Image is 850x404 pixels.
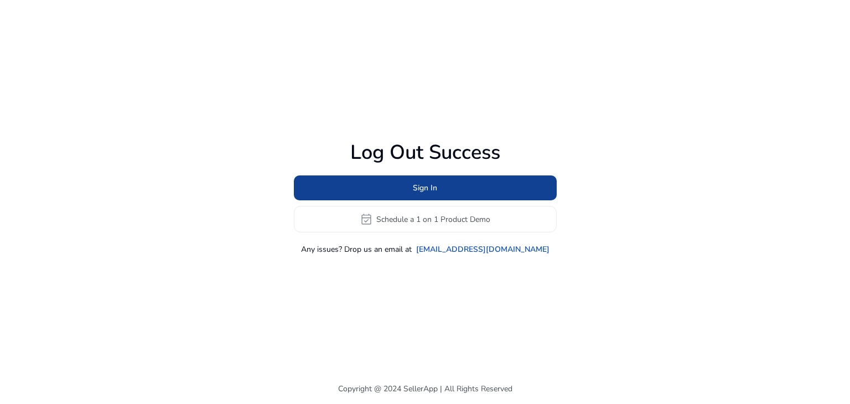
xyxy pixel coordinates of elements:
[360,213,373,226] span: event_available
[416,244,550,255] a: [EMAIL_ADDRESS][DOMAIN_NAME]
[294,206,557,232] button: event_availableSchedule a 1 on 1 Product Demo
[294,175,557,200] button: Sign In
[301,244,412,255] p: Any issues? Drop us an email at
[294,141,557,164] h1: Log Out Success
[413,182,437,194] span: Sign In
